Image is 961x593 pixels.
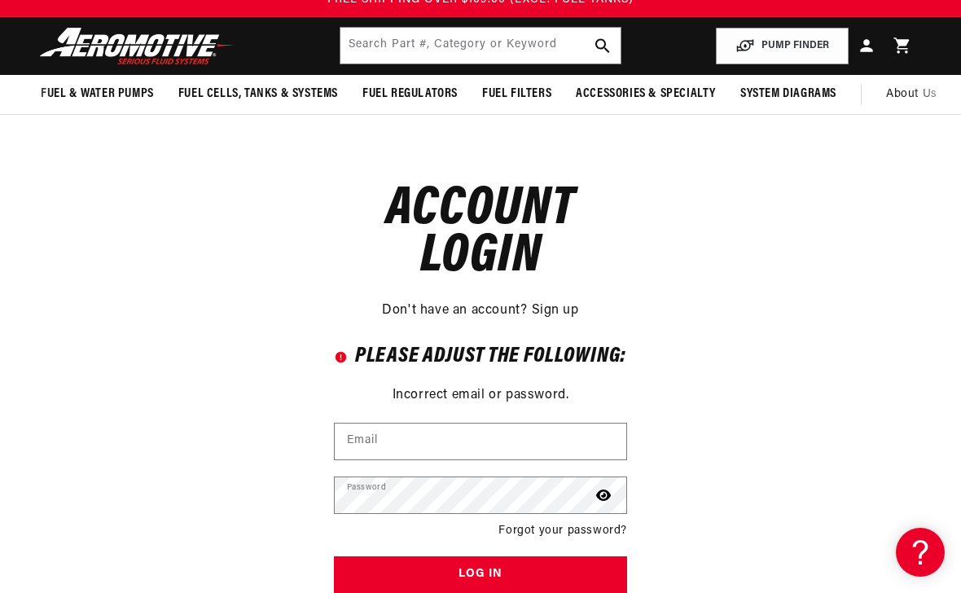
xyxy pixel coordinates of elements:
span: Fuel Cells, Tanks & Systems [178,86,338,103]
summary: System Diagrams [728,75,849,113]
img: Aeromotive [35,27,239,65]
span: Fuel & Water Pumps [41,86,154,103]
a: About Us [874,75,950,114]
h1: Account login [334,187,627,281]
div: Don't have an account? [334,296,627,322]
button: Log in [334,556,627,593]
summary: Accessories & Specialty [564,75,728,113]
summary: Fuel Regulators [350,75,470,113]
span: Fuel Filters [482,86,551,103]
summary: Fuel Filters [470,75,564,113]
a: Sign up [532,301,579,322]
summary: Fuel Cells, Tanks & Systems [166,75,350,113]
span: About Us [886,88,937,100]
button: search button [585,28,621,64]
span: Accessories & Specialty [576,86,716,103]
span: System Diagrams [740,86,836,103]
h2: Please adjust the following: [334,346,627,367]
span: Fuel Regulators [362,86,458,103]
input: Search by Part Number, Category or Keyword [340,28,621,64]
input: Email [335,424,626,459]
li: Incorrect email or password. [334,385,627,406]
summary: Fuel & Water Pumps [29,75,166,113]
a: Forgot your password? [498,522,627,540]
button: PUMP FINDER [716,28,849,64]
